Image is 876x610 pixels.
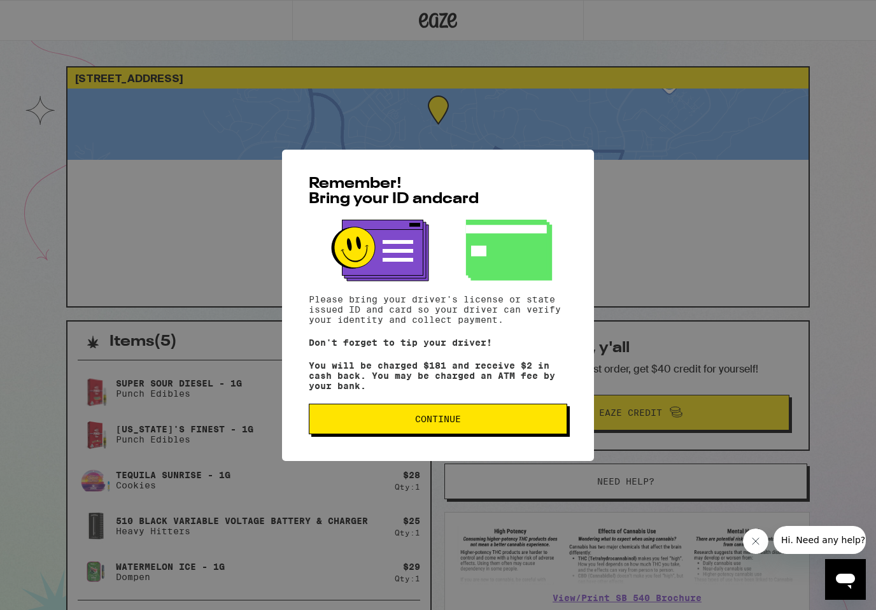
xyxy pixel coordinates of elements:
iframe: Close message [743,528,768,554]
p: Don't forget to tip your driver! [309,337,567,348]
p: Please bring your driver's license or state issued ID and card so your driver can verify your ide... [309,294,567,325]
iframe: Message from company [774,526,866,554]
span: Continue [415,415,461,423]
iframe: Button to launch messaging window [825,559,866,600]
span: Remember! Bring your ID and card [309,176,479,207]
button: Continue [309,404,567,434]
p: You will be charged $181 and receive $2 in cash back. You may be charged an ATM fee by your bank. [309,360,567,391]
